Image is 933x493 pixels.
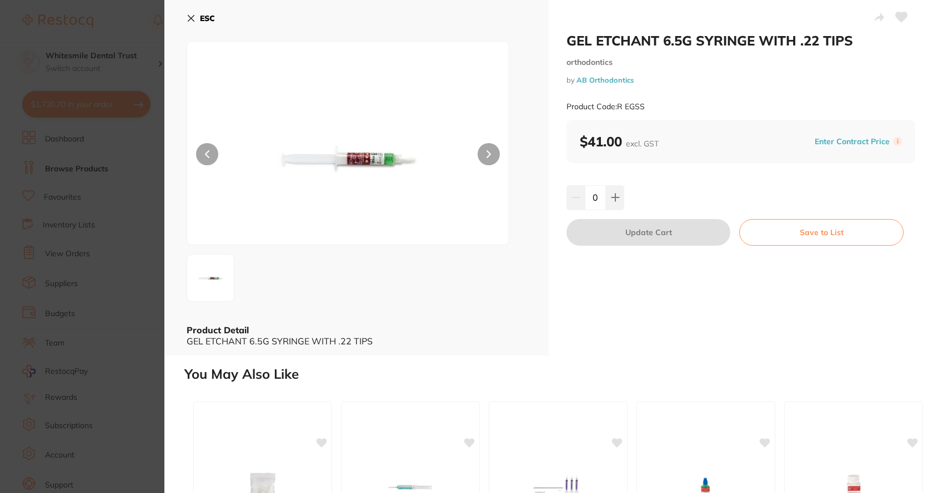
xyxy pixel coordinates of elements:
a: AB Orthodontics [576,75,634,84]
label: i [893,137,902,146]
span: excl. GST [626,139,659,149]
small: Product Code: R EGSS [566,102,645,111]
img: Z3NzLWpwZw [252,69,445,245]
button: Enter Contract Price [811,136,893,147]
small: by [566,76,915,84]
small: orthodontics [566,58,915,67]
button: Save to List [739,219,904,246]
b: Product Detail [187,324,249,336]
b: ESC [200,13,215,23]
button: Update Cart [566,219,730,246]
b: $41.00 [580,133,659,150]
h2: GEL ETCHANT 6.5G SYRINGE WITH .22 TIPS [566,32,915,49]
button: ESC [187,9,215,28]
img: Z3NzLWpwZw [190,258,230,298]
div: GEL ETCHANT 6.5G SYRINGE WITH .22 TIPS [187,336,526,346]
h2: You May Also Like [184,367,929,382]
